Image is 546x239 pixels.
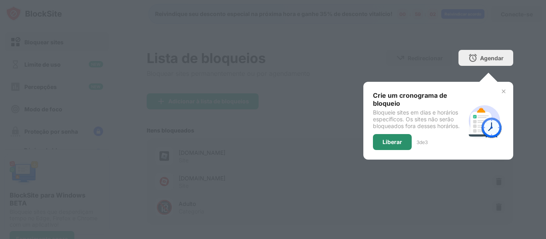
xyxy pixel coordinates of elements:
font: de [419,139,425,145]
font: Liberar [383,138,402,145]
font: 3 [416,139,419,145]
img: schedule.svg [465,102,504,140]
font: Bloqueie sites em dias e horários específicos. Os sites não serão bloqueados fora desses horários. [373,109,460,129]
img: x-button.svg [500,88,507,95]
font: Agendar [480,55,504,61]
font: 3 [425,139,428,145]
font: Crie um cronograma de bloqueio [373,91,447,107]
